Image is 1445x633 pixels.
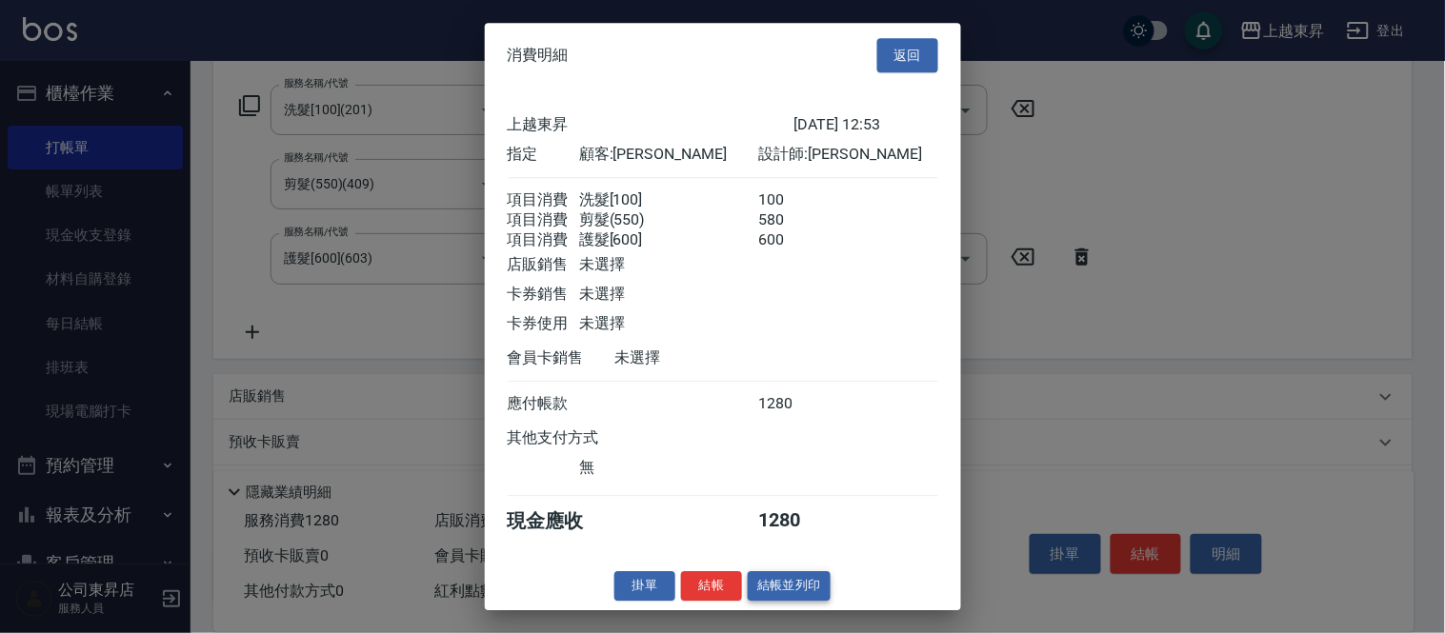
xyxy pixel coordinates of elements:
[579,285,758,305] div: 未選擇
[508,115,794,135] div: 上越東昇
[508,145,579,165] div: 指定
[508,255,579,275] div: 店販銷售
[681,571,742,601] button: 結帳
[508,348,615,368] div: 會員卡銷售
[508,46,569,65] span: 消費明細
[508,285,579,305] div: 卡券銷售
[508,508,615,534] div: 現金應收
[758,230,830,250] div: 600
[508,190,579,210] div: 項目消費
[579,145,758,165] div: 顧客: [PERSON_NAME]
[579,314,758,334] div: 未選擇
[614,571,675,601] button: 掛單
[508,314,579,334] div: 卡券使用
[794,115,938,135] div: [DATE] 12:53
[579,255,758,275] div: 未選擇
[877,38,938,73] button: 返回
[758,190,830,210] div: 100
[748,571,831,601] button: 結帳並列印
[758,210,830,230] div: 580
[508,428,652,448] div: 其他支付方式
[508,230,579,250] div: 項目消費
[758,508,830,534] div: 1280
[758,394,830,414] div: 1280
[508,210,579,230] div: 項目消費
[579,230,758,250] div: 護髮[600]
[508,394,579,414] div: 應付帳款
[579,190,758,210] div: 洗髮[100]
[758,145,937,165] div: 設計師: [PERSON_NAME]
[615,348,794,368] div: 未選擇
[579,458,758,478] div: 無
[579,210,758,230] div: 剪髮(550)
